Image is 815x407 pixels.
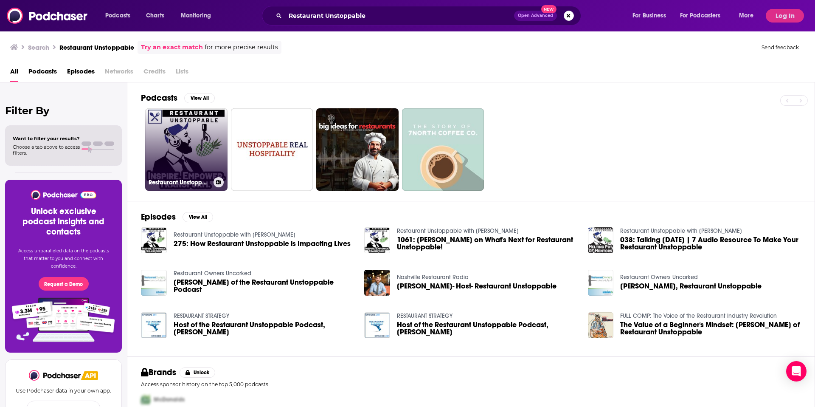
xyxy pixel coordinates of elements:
[397,227,519,235] a: Restaurant Unstoppable with Eric Cacciatore
[141,42,203,52] a: Try an exact match
[141,93,177,103] h2: Podcasts
[627,9,677,23] button: open menu
[29,370,81,381] img: Podchaser - Follow, Share and Rate Podcasts
[149,179,210,186] h3: Restaurant Unstoppable with [PERSON_NAME]
[397,321,578,336] a: Host of the Restaurant Unstoppable Podcast, Eric Cacciatore
[141,9,169,23] a: Charts
[620,312,777,319] a: FULL COMP: The Voice of the Restaurant Industry Revolution
[145,108,228,191] a: Restaurant Unstoppable with [PERSON_NAME]
[81,371,98,380] img: Podchaser API banner
[141,227,167,253] img: 275: How Restaurant Unstoppable is Impacting Lives
[620,321,801,336] a: The Value of a Beginner's Mindset: Eric Cacciatore of Restaurant Unstoppable
[739,10,753,22] span: More
[364,270,390,296] img: Eric Cacciatore- Host- Restaurant Unstoppable
[674,9,733,23] button: open menu
[105,65,133,82] span: Networks
[141,212,176,222] h2: Episodes
[28,65,57,82] a: Podcasts
[28,43,49,51] h3: Search
[180,367,216,378] button: Unlock
[59,43,134,51] h3: Restaurant Unstoppable
[759,44,801,51] button: Send feedback
[397,236,578,251] span: 1061: [PERSON_NAME] on What's Next for Restaurant Unstoppable!
[397,312,452,319] a: RESTAURANT STRATEGY
[5,105,122,117] h2: Filter By
[15,247,112,270] p: Access unparalleled data on the podcasts that matter to you and connect with confidence.
[397,283,556,290] a: Eric Cacciatore- Host- Restaurant Unstoppable
[10,65,18,82] a: All
[174,279,354,293] a: Eric Cacciatore of the Restaurant Unstoppable Podcast
[620,236,801,251] span: 038: Talking [DATE] | 7 Audio Resource To Make Your Restaurant Unstoppable
[620,274,698,281] a: Restaurant Owners Uncorked
[397,321,578,336] span: Host of the Restaurant Unstoppable Podcast, [PERSON_NAME]
[141,312,167,338] img: Host of the Restaurant Unstoppable Podcast, Eric Cacciatore
[518,14,553,18] span: Open Advanced
[733,9,764,23] button: open menu
[174,321,354,336] a: Host of the Restaurant Unstoppable Podcast, Eric Cacciatore
[786,361,807,382] div: Open Intercom Messenger
[174,312,229,319] a: RESTAURANT STRATEGY
[141,93,215,103] a: PodcastsView All
[154,396,185,403] span: McDonalds
[588,270,614,296] img: Eric Cacciatore, Restaurant Unstoppable
[174,321,354,336] span: Host of the Restaurant Unstoppable Podcast, [PERSON_NAME]
[588,227,614,253] img: 038: Talking Tuesday | 7 Audio Resource To Make Your Restaurant Unstoppable
[13,144,80,156] span: Choose a tab above to access filters.
[364,227,390,253] img: 1061: Eric Cacciatore on What's Next for Restaurant Unstoppable!
[632,10,666,22] span: For Business
[30,190,97,200] img: Podchaser - Follow, Share and Rate Podcasts
[620,283,762,290] a: Eric Cacciatore, Restaurant Unstoppable
[285,9,514,23] input: Search podcasts, credits, & more...
[397,236,578,251] a: 1061: Eric Cacciatore on What's Next for Restaurant Unstoppable!
[184,93,215,103] button: View All
[270,6,589,25] div: Search podcasts, credits, & more...
[141,367,176,378] h2: Brands
[397,283,556,290] span: [PERSON_NAME]- Host- Restaurant Unstoppable
[13,136,80,141] span: Want to filter your results?
[620,321,801,336] span: The Value of a Beginner's Mindset: [PERSON_NAME] of Restaurant Unstoppable
[397,274,468,281] a: Nashville Restaurant Radio
[680,10,721,22] span: For Podcasters
[181,10,211,22] span: Monitoring
[141,381,801,387] p: Access sponsor history on the top 5,000 podcasts.
[176,65,188,82] span: Lists
[99,9,141,23] button: open menu
[16,387,111,394] p: Use Podchaser data in your own app.
[364,312,390,338] img: Host of the Restaurant Unstoppable Podcast, Eric Cacciatore
[105,10,130,22] span: Podcasts
[141,270,167,296] img: Eric Cacciatore of the Restaurant Unstoppable Podcast
[39,277,89,291] button: Request a Demo
[620,227,742,235] a: Restaurant Unstoppable with Eric Cacciatore
[174,231,295,238] a: Restaurant Unstoppable with Eric Cacciatore
[174,279,354,293] span: [PERSON_NAME] of the Restaurant Unstoppable Podcast
[143,65,166,82] span: Credits
[15,206,112,237] h3: Unlock exclusive podcast insights and contacts
[141,212,213,222] a: EpisodesView All
[146,10,164,22] span: Charts
[205,42,278,52] span: for more precise results
[588,312,614,338] img: The Value of a Beginner's Mindset: Eric Cacciatore of Restaurant Unstoppable
[174,240,351,247] a: 275: How Restaurant Unstoppable is Impacting Lives
[514,11,557,21] button: Open AdvancedNew
[174,270,251,277] a: Restaurant Owners Uncorked
[175,9,222,23] button: open menu
[541,5,556,13] span: New
[7,8,88,24] img: Podchaser - Follow, Share and Rate Podcasts
[9,297,118,342] img: Pro Features
[67,65,95,82] a: Episodes
[620,236,801,251] a: 038: Talking Tuesday | 7 Audio Resource To Make Your Restaurant Unstoppable
[766,9,804,23] button: Log In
